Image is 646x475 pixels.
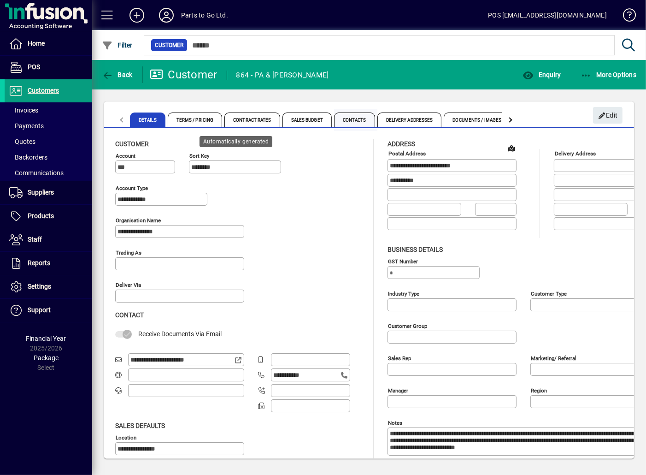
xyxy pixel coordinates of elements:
app-page-header-button: Back [92,66,143,83]
a: Suppliers [5,181,92,204]
mat-label: Account Type [116,185,148,191]
div: Automatically generated [200,136,272,147]
a: Payments [5,118,92,134]
span: Suppliers [28,189,54,196]
span: Business details [388,246,443,253]
span: Delivery Addresses [377,113,442,127]
span: Products [28,212,54,220]
span: Reports [28,259,50,267]
a: Products [5,205,92,228]
mat-label: Trading as [116,249,141,256]
a: Communications [5,165,92,181]
mat-label: Notes [388,419,402,426]
span: Quotes [9,138,35,145]
span: Backorders [9,154,47,161]
span: Contact [115,311,144,319]
span: Contacts [334,113,375,127]
a: Invoices [5,102,92,118]
span: Address [388,140,415,148]
mat-label: Organisation name [116,217,161,224]
span: Filter [102,42,133,49]
a: Quotes [5,134,92,149]
a: Backorders [5,149,92,165]
span: Customers [28,87,59,94]
span: Back [102,71,133,78]
span: Contract Rates [224,113,280,127]
span: Customer [115,140,149,148]
span: Sales Budget [282,113,332,127]
span: Documents / Images [444,113,510,127]
div: 864 - PA & [PERSON_NAME] [236,68,329,83]
span: More Options [581,71,637,78]
button: Enquiry [520,66,563,83]
a: POS [5,56,92,79]
a: View on map [504,141,519,155]
mat-label: Region [531,387,547,393]
mat-label: Marketing/ Referral [531,355,576,361]
span: Sales defaults [115,422,165,429]
button: Filter [100,37,135,53]
button: Add [122,7,152,24]
span: Financial Year [26,335,66,342]
span: Support [28,306,51,314]
a: Settings [5,275,92,298]
a: Support [5,299,92,322]
div: POS [EMAIL_ADDRESS][DOMAIN_NAME] [488,8,607,23]
div: Customer [150,67,217,82]
mat-label: Customer type [531,290,567,297]
span: Receive Documents Via Email [138,330,222,338]
a: Reports [5,252,92,275]
mat-label: Customer group [388,322,427,329]
div: Parts to Go Ltd. [181,8,228,23]
a: Knowledge Base [616,2,634,32]
mat-label: Sales rep [388,355,411,361]
span: Communications [9,169,64,177]
span: Enquiry [523,71,561,78]
mat-label: Sort key [189,153,209,159]
button: Back [100,66,135,83]
span: Edit [598,108,618,123]
span: Details [130,113,165,127]
span: Home [28,40,45,47]
a: Home [5,32,92,55]
mat-label: Industry type [388,290,419,297]
span: POS [28,63,40,71]
mat-label: Deliver via [116,282,141,288]
mat-label: Account [116,153,135,159]
button: More Options [578,66,639,83]
mat-label: Manager [388,387,408,393]
mat-label: Location [116,434,136,440]
span: Package [34,354,59,362]
span: Terms / Pricing [168,113,223,127]
span: Payments [9,122,44,130]
mat-label: GST Number [388,258,418,264]
a: Staff [5,228,92,251]
button: Edit [593,107,623,124]
button: Profile [152,7,181,24]
span: Invoices [9,107,38,114]
span: Staff [28,236,42,243]
span: Settings [28,283,51,290]
span: Customer [155,41,183,50]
